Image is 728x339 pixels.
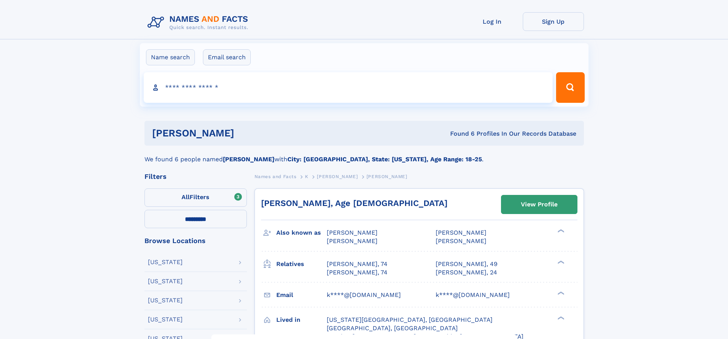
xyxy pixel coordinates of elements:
[556,260,565,264] div: ❯
[144,72,553,103] input: search input
[255,172,297,181] a: Names and Facts
[144,12,255,33] img: Logo Names and Facts
[276,226,327,239] h3: Also known as
[148,316,183,323] div: [US_STATE]
[276,289,327,302] h3: Email
[327,229,378,236] span: [PERSON_NAME]
[436,268,497,277] a: [PERSON_NAME], 24
[436,229,486,236] span: [PERSON_NAME]
[146,49,195,65] label: Name search
[327,260,388,268] a: [PERSON_NAME], 74
[317,172,358,181] a: [PERSON_NAME]
[436,260,498,268] a: [PERSON_NAME], 49
[462,12,523,31] a: Log In
[144,237,247,244] div: Browse Locations
[317,174,358,179] span: [PERSON_NAME]
[203,49,251,65] label: Email search
[144,146,584,164] div: We found 6 people named with .
[556,72,584,103] button: Search Button
[521,196,558,213] div: View Profile
[305,174,308,179] span: K
[327,268,388,277] a: [PERSON_NAME], 74
[144,173,247,180] div: Filters
[556,290,565,295] div: ❯
[523,12,584,31] a: Sign Up
[305,172,308,181] a: K
[556,315,565,320] div: ❯
[276,258,327,271] h3: Relatives
[556,229,565,234] div: ❯
[327,324,458,332] span: [GEOGRAPHIC_DATA], [GEOGRAPHIC_DATA]
[436,237,486,245] span: [PERSON_NAME]
[148,278,183,284] div: [US_STATE]
[366,174,407,179] span: [PERSON_NAME]
[342,130,576,138] div: Found 6 Profiles In Our Records Database
[223,156,274,163] b: [PERSON_NAME]
[287,156,482,163] b: City: [GEOGRAPHIC_DATA], State: [US_STATE], Age Range: 18-25
[327,237,378,245] span: [PERSON_NAME]
[501,195,577,214] a: View Profile
[152,128,342,138] h1: [PERSON_NAME]
[182,193,190,201] span: All
[261,198,448,208] a: [PERSON_NAME], Age [DEMOGRAPHIC_DATA]
[144,188,247,207] label: Filters
[148,259,183,265] div: [US_STATE]
[327,316,493,323] span: [US_STATE][GEOGRAPHIC_DATA], [GEOGRAPHIC_DATA]
[148,297,183,303] div: [US_STATE]
[276,313,327,326] h3: Lived in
